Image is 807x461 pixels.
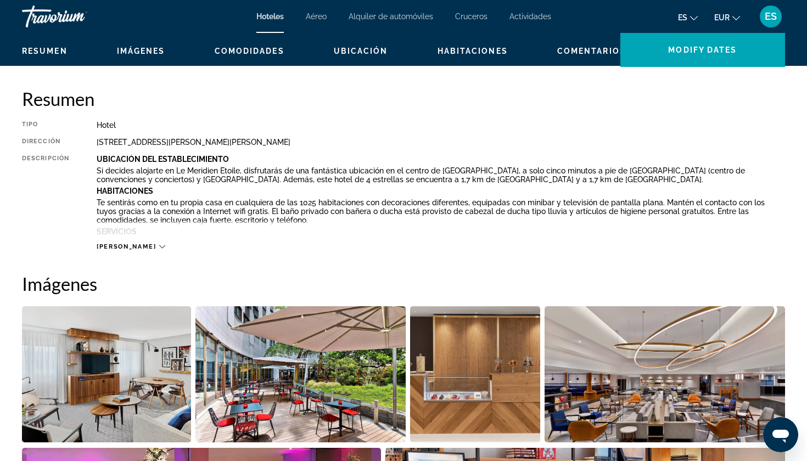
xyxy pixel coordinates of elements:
span: EUR [714,13,730,22]
span: Modify Dates [668,46,737,54]
button: Open full-screen image slider [545,306,785,443]
a: Cruceros [455,12,487,21]
p: Si decides alojarte en Le Meridien Etoile, disfrutarás de una fantástica ubicación en el centro d... [97,166,785,184]
div: Tipo [22,121,69,130]
a: Travorium [22,2,132,31]
span: Comentarios [557,47,626,55]
button: Imágenes [117,46,165,56]
button: User Menu [756,5,785,28]
b: Ubicación Del Establecimiento [97,155,229,164]
button: Open full-screen image slider [195,306,406,443]
a: Hoteles [256,12,284,21]
button: Open full-screen image slider [22,306,191,443]
button: Modify Dates [620,33,785,67]
button: Open full-screen image slider [410,306,541,443]
span: Comodidades [215,47,284,55]
div: Descripción [22,155,69,237]
span: Imágenes [117,47,165,55]
button: [PERSON_NAME] [97,243,165,251]
b: Habitaciones [97,187,153,195]
span: Ubicación [334,47,388,55]
div: Dirección [22,138,69,147]
span: Resumen [22,47,68,55]
button: Resumen [22,46,68,56]
h2: Resumen [22,88,785,110]
a: Actividades [509,12,551,21]
span: [PERSON_NAME] [97,243,156,250]
div: Hotel [97,121,785,130]
a: Aéreo [306,12,327,21]
button: Ubicación [334,46,388,56]
span: Habitaciones [438,47,508,55]
button: Comodidades [215,46,284,56]
span: es [678,13,687,22]
button: Habitaciones [438,46,508,56]
button: Comentarios [557,46,626,56]
span: ES [765,11,777,22]
div: [STREET_ADDRESS][PERSON_NAME][PERSON_NAME] [97,138,785,147]
a: Alquiler de automóviles [349,12,433,21]
p: Te sentirás como en tu propia casa en cualquiera de las 1025 habitaciones con decoraciones difere... [97,198,785,224]
h2: Imágenes [22,273,785,295]
iframe: Botón para iniciar la ventana de mensajería, conversación en curso [763,417,798,452]
button: Change currency [714,9,740,25]
button: Change language [678,9,698,25]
